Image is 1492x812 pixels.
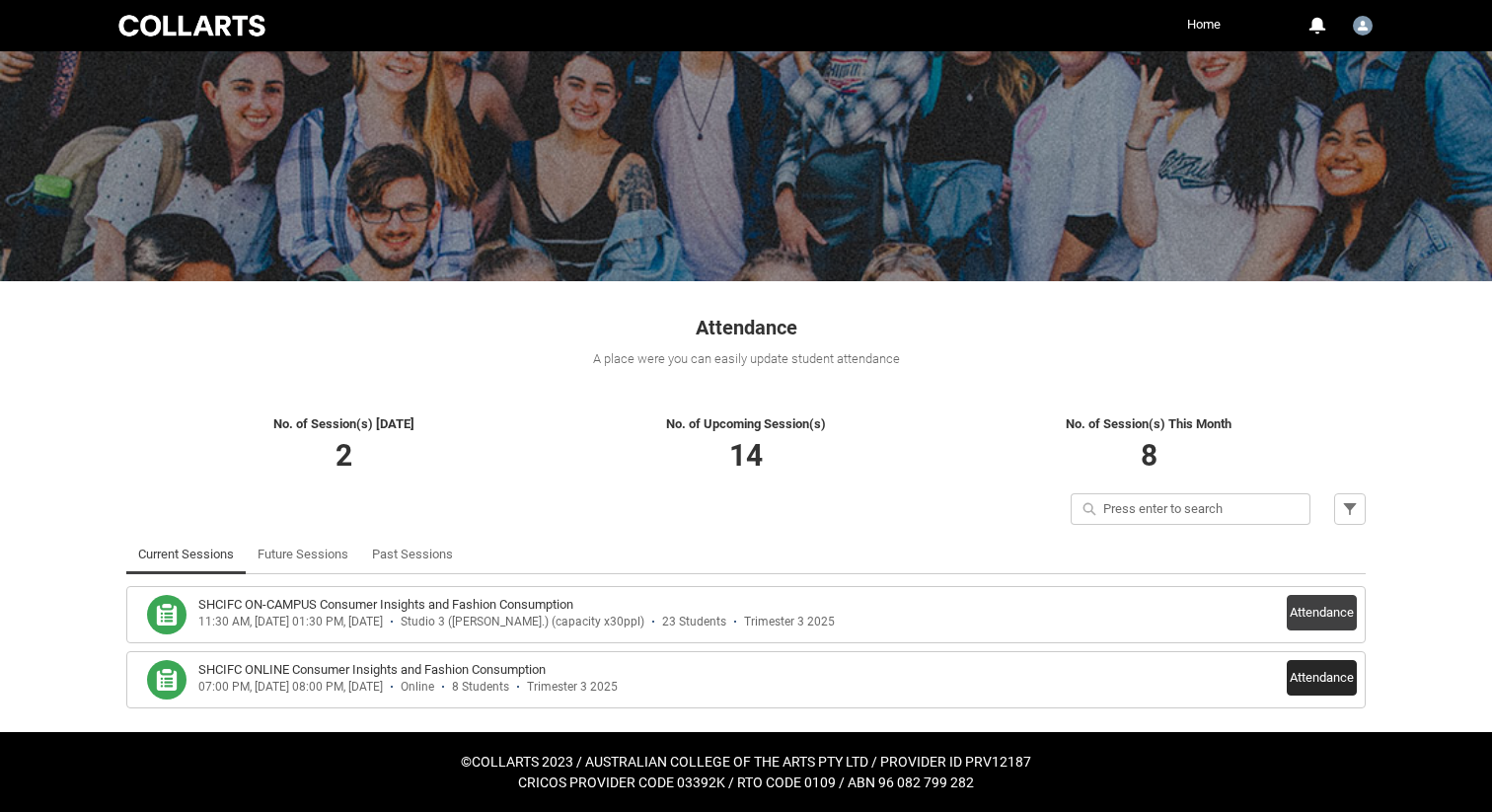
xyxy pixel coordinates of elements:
a: Future Sessions [258,535,348,574]
span: Attendance [696,316,797,339]
span: No. of Upcoming Session(s) [666,416,826,431]
div: 07:00 PM, [DATE] 08:00 PM, [DATE] [198,680,383,695]
div: 11:30 AM, [DATE] 01:30 PM, [DATE] [198,615,383,629]
button: User Profile Apsara.Sabaratnam [1348,8,1378,39]
span: 2 [336,438,352,473]
input: Press enter to search [1071,493,1310,525]
li: Current Sessions [126,535,246,574]
div: Studio 3 ([PERSON_NAME].) (capacity x30ppl) [401,615,644,629]
img: Apsara.Sabaratnam [1353,16,1373,36]
button: Attendance [1287,595,1357,630]
div: A place were you can easily update student attendance [126,349,1366,369]
span: No. of Session(s) This Month [1066,416,1231,431]
div: 8 Students [452,680,509,695]
span: 14 [729,438,763,473]
a: Past Sessions [372,535,453,574]
h3: SHCIFC ON-CAMPUS Consumer Insights and Fashion Consumption [198,595,573,615]
button: Attendance [1287,660,1357,696]
a: Home [1182,10,1226,39]
button: Filter [1334,493,1366,525]
li: Past Sessions [360,535,465,574]
a: Current Sessions [138,535,234,574]
li: Future Sessions [246,535,360,574]
span: 8 [1141,438,1157,473]
h3: SHCIFC ONLINE Consumer Insights and Fashion Consumption [198,660,546,680]
div: Trimester 3 2025 [527,680,618,695]
div: 23 Students [662,615,726,629]
span: No. of Session(s) [DATE] [273,416,414,431]
div: Trimester 3 2025 [744,615,835,629]
div: Online [401,680,434,695]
